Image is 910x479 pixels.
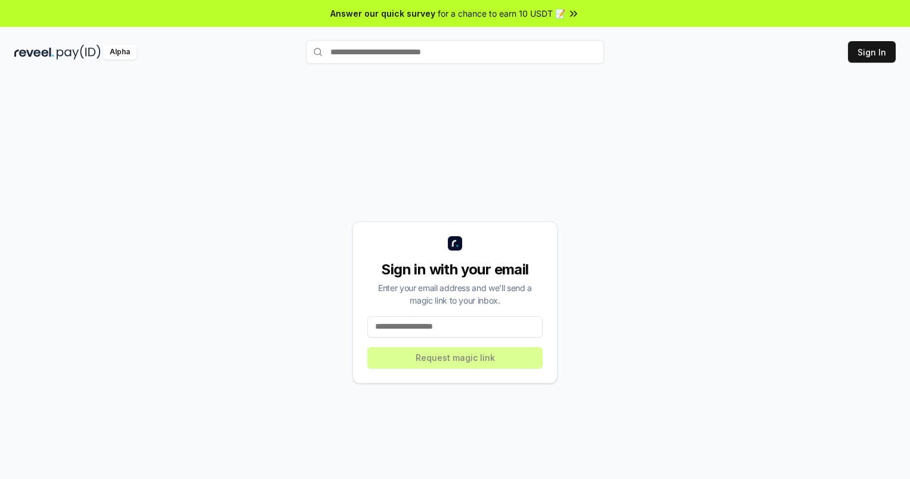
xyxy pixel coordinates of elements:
img: reveel_dark [14,45,54,60]
div: Sign in with your email [367,260,543,279]
img: logo_small [448,236,462,251]
div: Alpha [103,45,137,60]
img: pay_id [57,45,101,60]
button: Sign In [848,41,896,63]
span: for a chance to earn 10 USDT 📝 [438,7,565,20]
span: Answer our quick survey [330,7,435,20]
div: Enter your email address and we’ll send a magic link to your inbox. [367,282,543,307]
